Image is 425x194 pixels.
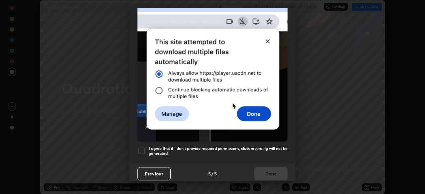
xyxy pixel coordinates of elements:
[214,170,217,177] h4: 5
[208,170,211,177] h4: 5
[212,170,213,177] h4: /
[149,146,288,156] h5: I agree that if I don't provide required permissions, class recording will not be generated
[137,167,171,180] button: Previous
